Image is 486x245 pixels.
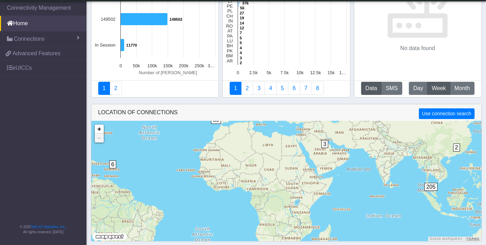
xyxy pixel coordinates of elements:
[453,144,460,164] div: 2
[226,23,232,29] text: RO
[276,82,288,95] a: Usage by Carrier
[240,21,244,25] text: 14
[227,3,232,9] text: PE
[240,36,242,40] text: 5
[242,1,249,5] text: 376
[14,35,45,43] span: Connections
[95,125,104,134] a: Zoom in
[147,63,157,68] text: 100k
[95,134,104,143] a: Zoom out
[450,82,474,95] button: Month
[227,8,233,13] text: PL
[98,82,110,95] a: Connectivity status
[428,237,481,241] div: ©2025 MapQuest, |
[31,225,66,229] a: Telit IoT Solutions, Inc.
[91,104,482,121] div: LOCATION OF CONNECTIONS
[327,70,334,75] text: 15k
[427,82,450,95] button: Week
[240,31,242,35] text: 7
[419,108,474,119] button: Use connection search
[240,41,242,45] text: 5
[300,82,312,95] a: Zero Session
[432,84,446,92] span: Week
[163,63,173,68] text: 150k
[253,82,265,95] a: Usage per Country
[361,82,382,95] button: Data
[133,63,140,68] text: 50k
[226,53,232,58] text: BM
[240,26,244,30] text: 12
[208,63,214,68] text: 3…
[119,63,122,68] text: 0
[194,63,204,68] text: 250k
[296,70,304,75] text: 10k
[249,70,258,75] text: 2.5k
[266,70,271,75] text: 5k
[227,33,233,39] text: PA
[237,70,239,75] text: 0
[453,144,460,151] span: 2
[409,82,428,95] button: Day
[424,183,438,191] span: 205
[169,17,182,21] text: 149502
[230,82,242,95] a: Connections By Country
[230,82,343,95] nav: Summary paging
[400,44,435,52] p: No data found
[109,160,117,168] span: 6
[227,28,233,33] text: AT
[95,42,116,48] text: In Session
[240,6,244,10] text: 56
[381,82,402,95] button: SMS
[240,56,242,60] text: 3
[240,61,242,65] text: 2
[227,48,233,53] text: PK
[101,17,116,22] text: 149502
[227,58,233,63] text: AR
[179,63,189,68] text: 200k
[280,70,289,75] text: 7.5k
[12,49,61,58] span: Advanced Features
[227,43,233,48] text: BH
[413,84,423,92] span: Day
[321,140,329,148] span: 3
[110,82,122,95] a: Deployment status
[467,237,480,241] a: Terms
[227,38,232,43] text: LU
[310,70,321,75] text: 12.5k
[240,46,242,50] text: 4
[240,16,244,20] text: 19
[126,43,137,47] text: 11770
[241,82,253,95] a: Carrier
[288,82,300,95] a: 14 Days Trend
[265,82,277,95] a: Connections By Carrier
[228,18,233,23] text: IN
[312,82,324,95] a: Not Connected for 30 days
[240,11,244,15] text: 27
[240,51,242,55] text: 4
[226,13,232,19] text: CH
[339,70,346,75] text: 1…
[139,70,197,75] text: Number of [PERSON_NAME]
[321,140,328,161] div: 3
[455,84,470,92] span: Month
[98,82,212,95] nav: Summary paging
